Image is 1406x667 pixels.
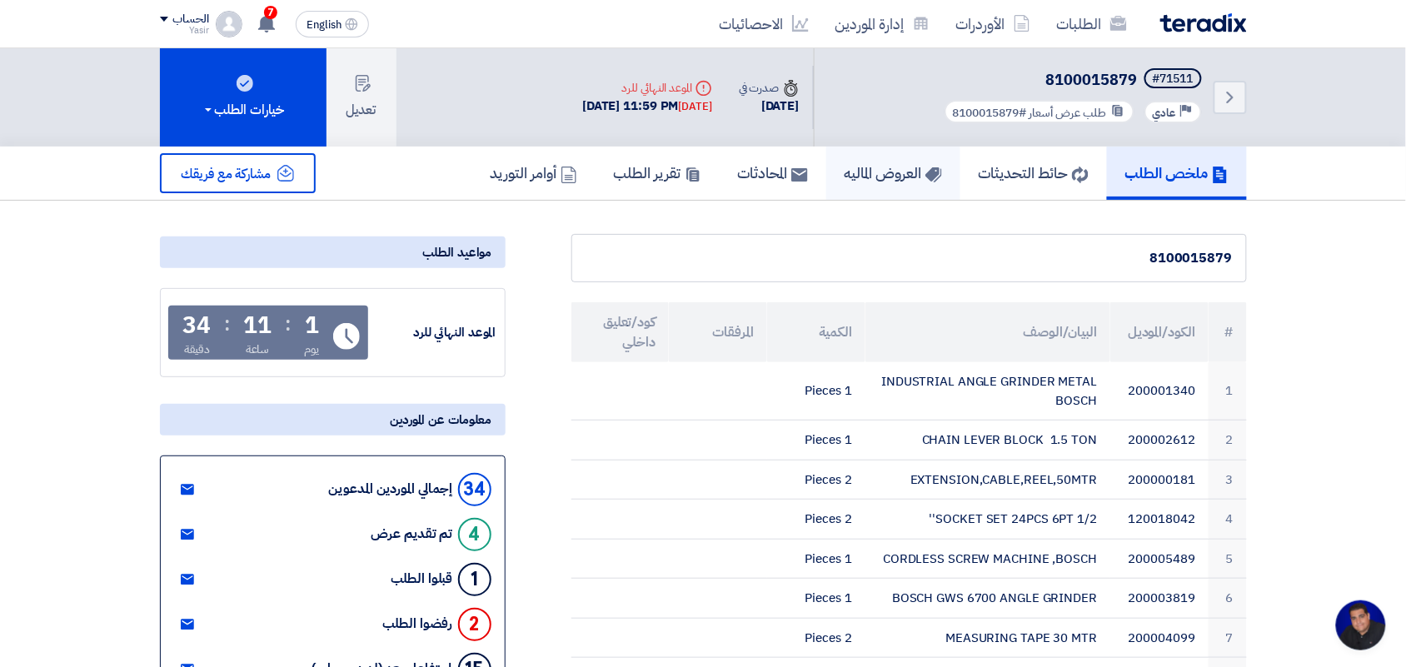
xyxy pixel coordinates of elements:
span: 8100015879 [1046,68,1138,91]
td: EXTENSION,CABLE,REEL,50MTR [865,460,1110,500]
span: مشاركة مع فريقك [182,164,272,184]
h5: المحادثات [738,163,808,182]
div: 11 [243,314,272,337]
th: المرفقات [669,302,767,362]
button: خيارات الطلب [160,48,327,147]
td: 120018042 [1110,500,1209,540]
div: #71511 [1153,73,1194,85]
div: الموعد النهائي للرد [582,79,712,97]
td: 6 [1209,579,1246,619]
div: دقيقة [184,341,210,358]
th: # [1209,302,1246,362]
span: طلب عرض أسعار [1030,104,1107,122]
div: رفضوا الطلب [383,616,453,632]
div: إجمالي الموردين المدعوين [329,481,453,497]
td: 1 Pieces [767,421,865,460]
td: 200000181 [1110,460,1209,500]
div: 1 [305,314,319,337]
td: 1 [1209,362,1246,421]
h5: 8100015879 [941,68,1205,92]
td: CORDLESS SCREW MACHINE ,BOSCH [865,539,1110,579]
td: BOSCH GWS 6700 ANGLE GRINDER [865,579,1110,619]
td: 3 [1209,460,1246,500]
td: 200002612 [1110,421,1209,460]
td: 5 [1209,539,1246,579]
a: أوامر التوريد [472,147,596,200]
button: English [296,11,369,37]
td: 7 [1209,618,1246,658]
div: قبلوا الطلب [391,571,453,587]
td: 2 Pieces [767,500,865,540]
td: 1 Pieces [767,362,865,421]
a: تقرير الطلب [596,147,720,200]
a: إدارة الموردين [822,4,943,43]
div: تم تقديم عرض [371,526,453,542]
div: 4 [458,518,491,551]
div: خيارات الطلب [202,100,285,120]
div: ساعة [246,341,270,358]
a: ملخص الطلب [1107,147,1247,200]
td: 1 Pieces [767,579,865,619]
h5: العروض الماليه [845,163,942,182]
div: Yasir [160,26,209,35]
div: Open chat [1336,600,1386,650]
div: [DATE] 11:59 PM [582,97,712,116]
span: عادي [1153,105,1176,121]
td: 200003819 [1110,579,1209,619]
div: [DATE] [679,98,712,115]
img: Teradix logo [1160,13,1247,32]
td: 200005489 [1110,539,1209,579]
div: 34 [458,473,491,506]
h5: حائط التحديثات [979,163,1089,182]
td: INDUSTRIAL ANGLE GRINDER METAL BOSCH [865,362,1110,421]
div: مواعيد الطلب [160,236,506,268]
td: MEASURING TAPE 30 MTR [865,618,1110,658]
td: 2 Pieces [767,460,865,500]
div: صدرت في [739,79,799,97]
td: 2 [1209,421,1246,460]
a: الطلبات [1044,4,1140,43]
td: CHAIN LEVER BLOCK 1.5 TON [865,421,1110,460]
a: الاحصائيات [706,4,822,43]
div: معلومات عن الموردين [160,404,506,436]
div: 1 [458,563,491,596]
a: العروض الماليه [826,147,960,200]
th: الكود/الموديل [1110,302,1209,362]
div: [DATE] [739,97,799,116]
th: كود/تعليق داخلي [571,302,670,362]
h5: أوامر التوريد [491,163,577,182]
td: 2 Pieces [767,618,865,658]
a: المحادثات [720,147,826,200]
td: SOCKET SET 24PCS 6PT 1/2'' [865,500,1110,540]
span: #8100015879 [953,104,1027,122]
div: : [285,309,291,339]
div: : [224,309,230,339]
div: 8100015879 [586,248,1233,268]
div: 2 [458,608,491,641]
a: حائط التحديثات [960,147,1107,200]
td: 1 Pieces [767,539,865,579]
button: تعديل [327,48,396,147]
a: الأوردرات [943,4,1044,43]
th: البيان/الوصف [865,302,1110,362]
span: 7 [264,6,277,19]
div: الحساب [173,12,209,27]
h5: تقرير الطلب [614,163,701,182]
th: الكمية [767,302,865,362]
div: 34 [183,314,212,337]
td: 200001340 [1110,362,1209,421]
td: 200004099 [1110,618,1209,658]
img: profile_test.png [216,11,242,37]
h5: ملخص الطلب [1125,163,1229,182]
span: English [307,19,342,31]
div: يوم [304,341,320,358]
div: الموعد النهائي للرد [371,323,496,342]
td: 4 [1209,500,1246,540]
